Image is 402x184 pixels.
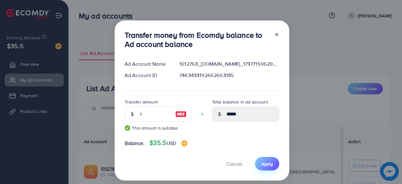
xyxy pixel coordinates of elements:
label: Transfer amount [125,99,158,105]
div: 1012763_[DOMAIN_NAME]_1737715962950 [174,60,284,68]
img: guide [125,125,130,131]
div: 7463433192662663185 [174,72,284,79]
button: Apply [255,157,279,170]
button: Cancel [219,157,250,170]
span: USD [166,140,176,147]
img: image [181,140,187,147]
span: Cancel [226,160,242,167]
span: Balance: [125,140,144,147]
img: image [175,110,187,118]
label: Total balance in ad account [212,99,268,105]
h3: Transfer money from Ecomdy balance to Ad account balance [125,31,269,49]
div: Ad Account ID [120,72,175,79]
h4: $35.5 [149,139,187,147]
div: Ad Account Name [120,60,175,68]
span: Apply [261,161,273,167]
small: This amount is suitable [125,125,192,131]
